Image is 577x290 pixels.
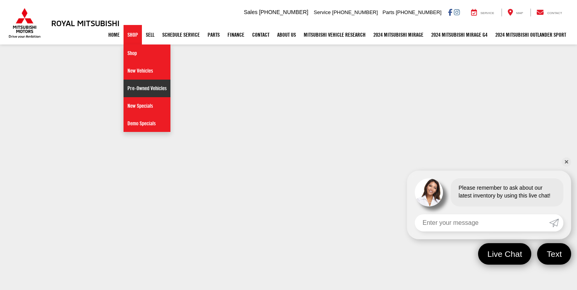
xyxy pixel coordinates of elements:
[396,9,441,15] span: [PHONE_NUMBER]
[248,25,273,44] a: Contact
[51,19,120,27] h3: Royal Mitsubishi
[549,214,563,231] a: Submit
[124,44,170,62] a: Shop
[124,97,170,115] a: New Specials
[530,9,568,16] a: Contact
[124,115,170,132] a: Demo Specials
[104,25,124,44] a: Home
[465,9,500,16] a: Service
[415,214,549,231] input: Enter your message
[537,243,571,265] a: Text
[259,9,308,15] span: [PHONE_NUMBER]
[369,25,427,44] a: 2024 Mitsubishi Mirage
[300,25,369,44] a: Mitsubishi Vehicle Research
[7,8,42,38] img: Mitsubishi
[142,25,158,44] a: Sell
[224,25,248,44] a: Finance
[484,249,526,259] span: Live Chat
[547,11,562,15] span: Contact
[516,11,523,15] span: Map
[415,178,443,206] img: Agent profile photo
[204,25,224,44] a: Parts: Opens in a new tab
[124,80,170,97] a: Pre-Owned Vehicles
[244,9,258,15] span: Sales
[427,25,491,44] a: 2024 Mitsubishi Mirage G4
[273,25,300,44] a: About Us
[382,9,394,15] span: Parts
[454,9,460,15] a: Instagram: Click to visit our Instagram page
[480,11,494,15] span: Service
[158,25,204,44] a: Schedule Service: Opens in a new tab
[124,25,142,44] a: Shop
[448,9,452,15] a: Facebook: Click to visit our Facebook page
[124,62,170,80] a: New Vehicles
[491,25,570,44] a: 2024 Mitsubishi Outlander SPORT
[502,9,529,16] a: Map
[314,9,331,15] span: Service
[543,249,566,259] span: Text
[478,243,532,265] a: Live Chat
[332,9,378,15] span: [PHONE_NUMBER]
[451,178,563,206] div: Please remember to ask about our latest inventory by using this live chat!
